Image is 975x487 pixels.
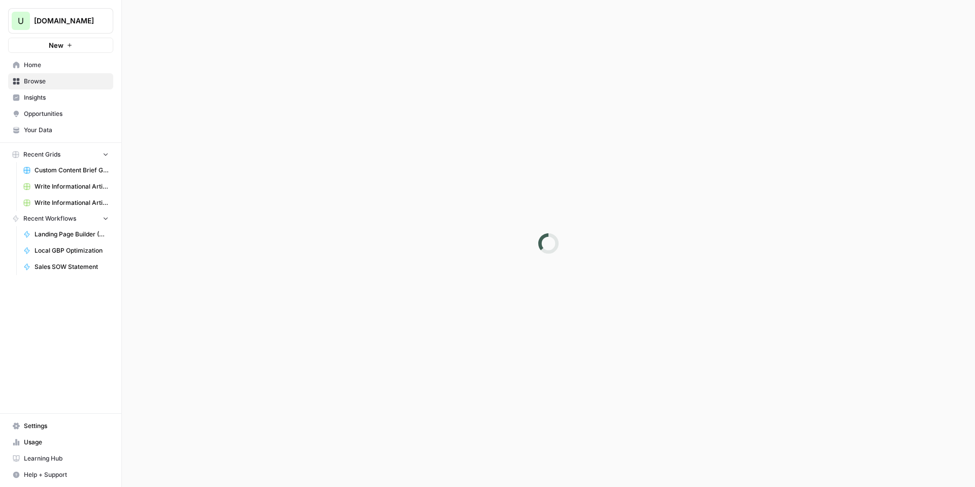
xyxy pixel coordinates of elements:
span: [DOMAIN_NAME] [34,16,95,26]
a: Landing Page Builder (Ultimate) [19,226,113,242]
span: Learning Hub [24,454,109,463]
span: Write Informational Article [35,182,109,191]
a: Learning Hub [8,450,113,467]
span: Sales SOW Statement [35,262,109,271]
span: Custom Content Brief Grid [35,166,109,175]
span: Help + Support [24,470,109,479]
span: New [49,40,63,50]
span: Browse [24,77,109,86]
span: Home [24,60,109,70]
span: Settings [24,421,109,431]
a: Opportunities [8,106,113,122]
a: Home [8,57,113,73]
a: Write Informational Article (1) [19,195,113,211]
button: Recent Workflows [8,211,113,226]
button: New [8,38,113,53]
span: Recent Grids [23,150,60,159]
a: Custom Content Brief Grid [19,162,113,178]
a: Write Informational Article [19,178,113,195]
button: Recent Grids [8,147,113,162]
a: Insights [8,89,113,106]
span: Insights [24,93,109,102]
span: Usage [24,438,109,447]
span: Local GBP Optimization [35,246,109,255]
span: Your Data [24,126,109,135]
span: U [18,15,24,27]
button: Workspace: Upgrow.io [8,8,113,34]
button: Help + Support [8,467,113,483]
a: Usage [8,434,113,450]
span: Recent Workflows [23,214,76,223]
a: Local GBP Optimization [19,242,113,259]
a: Settings [8,418,113,434]
span: Landing Page Builder (Ultimate) [35,230,109,239]
a: Sales SOW Statement [19,259,113,275]
span: Write Informational Article (1) [35,198,109,207]
a: Browse [8,73,113,89]
span: Opportunities [24,109,109,118]
a: Your Data [8,122,113,138]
